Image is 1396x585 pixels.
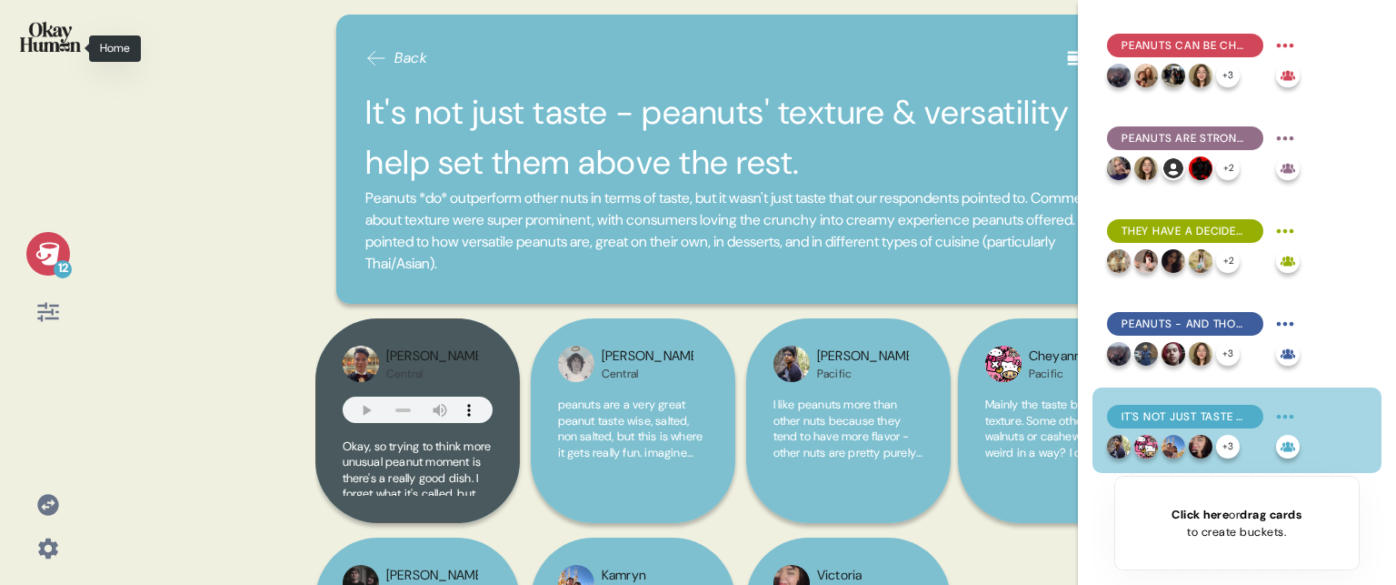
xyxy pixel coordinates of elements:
span: Peanuts are strongly nostalgic, recalling specific childhood memories even in the present day. [1122,130,1249,146]
img: profilepic_9763014550398492.jpg [1162,64,1185,87]
img: profilepic_9427714207317235.jpg [1107,64,1131,87]
img: profilepic_7476038795853007.jpg [1134,249,1158,273]
span: Back [394,47,427,69]
img: profilepic_9334799329938900.jpg [1107,435,1131,459]
span: Peanuts *do* outperform other nuts in terms of taste, but it wasn't just taste that our responden... [365,187,1126,275]
div: [PERSON_NAME] [386,347,478,367]
img: l1ibTKarBSWXLOhlfT5LxFP+OttMJpPJZDKZTCbz9PgHEggSPYjZSwEAAAAASUVORK5CYII= [1162,156,1185,180]
img: profilepic_9795516237139002.jpg [343,346,379,382]
img: profilepic_9208583669195959.jpg [1162,435,1185,459]
div: 12 [54,260,72,278]
span: Click here [1172,507,1229,522]
img: profilepic_9334799329938900.jpg [773,346,810,382]
img: profilepic_28592963757018182.jpg [1189,342,1212,366]
img: okayhuman.3b1b6348.png [20,22,81,52]
img: profilepic_28788387964109983.jpg [1134,342,1158,366]
span: It's not just taste - peanuts' texture & versatility help set them above the rest. [1122,408,1249,425]
div: [PERSON_NAME] [817,347,909,367]
div: + 3 [1216,435,1240,459]
img: profilepic_9250837378366613.jpg [1134,64,1158,87]
img: profilepic_28592963757018182.jpg [1189,64,1212,87]
span: drag cards [1240,507,1301,522]
div: Cheyanne [1029,347,1090,367]
img: profilepic_8992913910816911.jpg [558,346,594,382]
span: Peanuts - and those who personify them - are dependable, sweet, and unapologetically themselves. [1122,316,1249,332]
img: profilepic_9122119427898035.jpg [1134,435,1158,459]
img: profilepic_9122119427898035.jpg [985,346,1022,382]
div: Central [602,367,693,381]
div: Home [89,35,141,62]
img: profilepic_28592963757018182.jpg [1134,156,1158,180]
span: They have a decidedly positive and cheery feel, but in a relaxed, approachable way. [1122,223,1249,239]
img: profilepic_9663116803749536.jpg [1162,249,1185,273]
div: Central [386,367,478,381]
div: + 3 [1216,342,1240,366]
div: Pacific [817,367,909,381]
img: profilepic_9427714207317235.jpg [1107,342,1131,366]
img: profilepic_28756746410639800.jpg [1189,156,1212,180]
span: Peanuts can be challenging for little kids, but the salt tends to win them over. [1122,37,1249,54]
h2: It's not just taste - peanuts' texture & versatility help set them above the rest. [365,87,1126,187]
img: profilepic_9382994738483192.jpg [1189,435,1212,459]
div: + 3 [1216,64,1240,87]
div: [PERSON_NAME] [602,347,693,367]
div: + 2 [1216,249,1240,273]
img: profilepic_9311467635610148.jpg [1189,249,1212,273]
img: profilepic_9247131348696469.jpg [1162,342,1185,366]
div: or to create buckets. [1172,506,1301,540]
div: Pacific [1029,367,1090,381]
img: profilepic_29091323313814319.jpg [1107,156,1131,180]
img: profilepic_9188337244577086.jpg [1107,249,1131,273]
div: + 2 [1216,156,1240,180]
